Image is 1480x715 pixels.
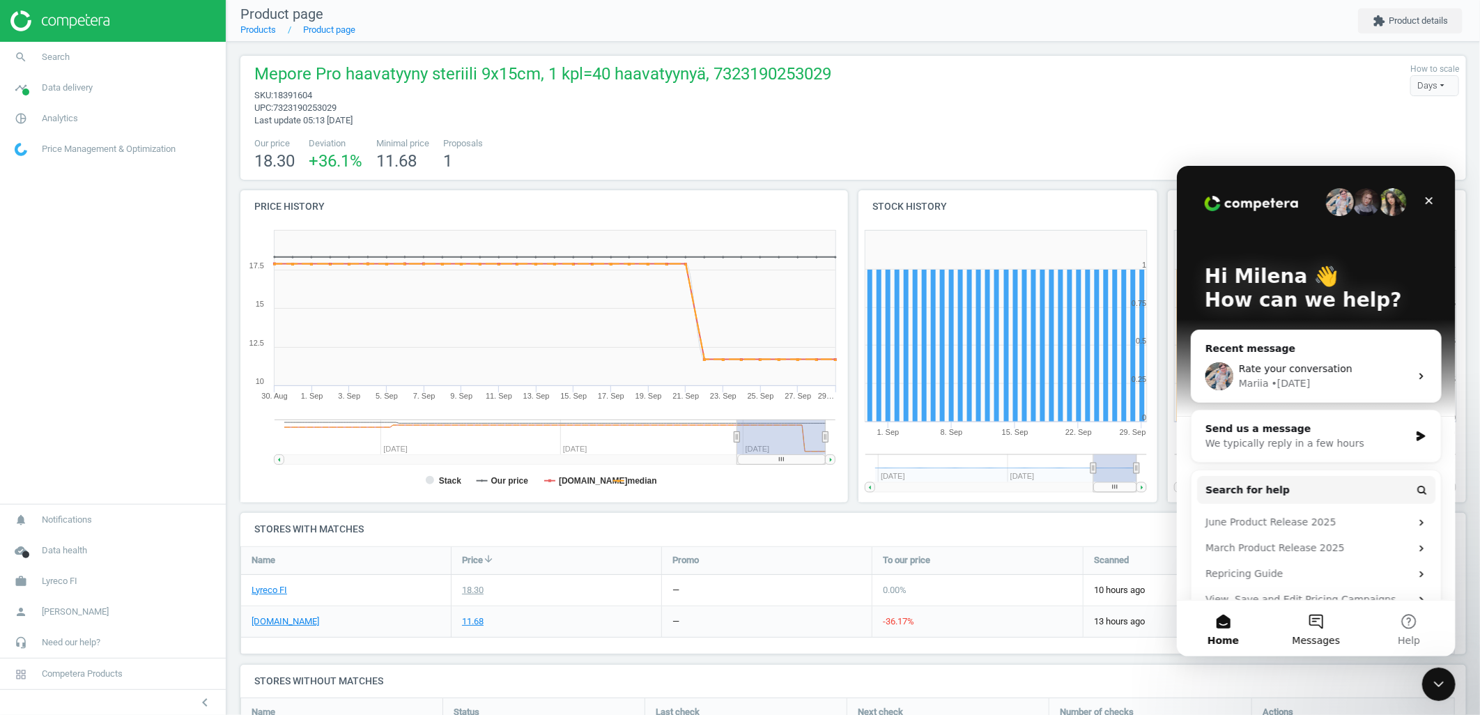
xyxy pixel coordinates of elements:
text: 0 [1451,413,1456,422]
text: 10 [256,377,264,385]
tspan: 13. Sep [523,392,550,400]
text: 17.5 [249,261,264,270]
span: Proposals [443,137,483,150]
span: Data health [42,544,87,557]
span: Competera Products [42,668,123,680]
text: 1 [1451,261,1456,269]
i: headset_mic [8,629,34,656]
span: Analytics [42,112,78,125]
div: — [672,615,679,628]
text: 12.5 [249,339,264,347]
div: 18.30 [462,584,484,597]
tspan: 8. Sep [941,428,963,436]
span: -36.17 % [883,616,914,626]
button: extensionProduct details [1358,8,1463,33]
text: 0.25 [1441,375,1456,383]
span: Price Management & Optimization [42,143,176,155]
span: 13 hours ago [1094,615,1284,628]
span: upc : [254,102,273,113]
tspan: 15. Sep [1002,428,1028,436]
text: 0.5 [1445,337,1456,345]
tspan: 22. Sep [1065,428,1092,436]
span: Product page [240,6,323,22]
span: sku : [254,90,273,100]
i: search [8,44,34,70]
tspan: 17. Sep [598,392,624,400]
tspan: 30. Aug [261,392,287,400]
text: 15 [256,300,264,308]
i: work [8,568,34,594]
i: timeline [8,75,34,101]
div: — [672,584,679,597]
label: How to scale [1410,63,1459,75]
i: cloud_done [8,537,34,564]
img: wGWNvw8QSZomAAAAABJRU5ErkJggg== [15,143,27,156]
span: 1 [443,151,452,171]
span: To our price [883,554,930,567]
span: [PERSON_NAME] [42,606,109,618]
tspan: 21. Sep [672,392,699,400]
text: 0.5 [1136,337,1147,345]
span: 0.00 % [883,585,907,595]
div: 11.68 [462,615,484,628]
tspan: 1. Sep [877,428,900,436]
text: 0 [1143,413,1147,422]
span: Scanned [1094,554,1129,567]
span: Lyreco FI [42,575,77,587]
a: Product page [303,24,355,35]
tspan: 15. Sep [560,392,587,400]
tspan: 9. Sep [450,392,472,400]
i: extension [1373,15,1385,27]
span: 18391604 [273,90,312,100]
h4: Stock history [858,190,1157,223]
iframe: Intercom live chat [1422,668,1456,701]
tspan: [DOMAIN_NAME] [559,476,628,486]
a: [DOMAIN_NAME] [252,615,319,628]
span: 10 hours ago [1094,584,1284,597]
tspan: 29… [818,392,834,400]
i: notifications [8,507,34,533]
a: Products [240,24,276,35]
tspan: 5. Sep [376,392,398,400]
iframe: Intercom live chat [1177,166,1456,656]
button: chevron_left [187,693,222,712]
tspan: 29. Sep [1120,428,1146,436]
span: +36.1 % [309,151,362,171]
i: arrow_downward [483,553,494,564]
span: Need our help? [42,636,100,649]
span: Price [462,554,483,567]
span: 18.30 [254,151,295,171]
span: Mepore Pro haavatyyny steriili 9x15cm, 1 kpl=40 haavatyynyä, 7323190253029 [254,63,831,89]
h4: Stores without matches [240,665,1466,698]
span: 7323190253029 [273,102,337,113]
tspan: 1. Sep [301,392,323,400]
text: 1 [1143,261,1147,269]
a: Lyreco FI [252,584,287,597]
h4: Stores with matches [240,513,1466,546]
tspan: 27. Sep [785,392,811,400]
span: Data delivery [42,82,93,94]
